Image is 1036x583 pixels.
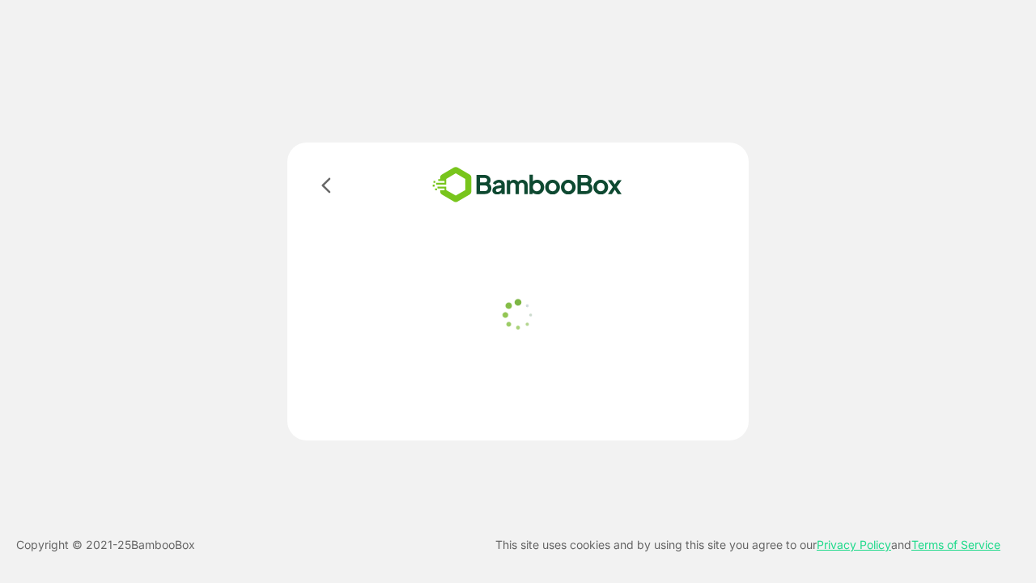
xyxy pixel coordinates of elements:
a: Privacy Policy [817,538,891,551]
img: loader [498,295,538,335]
img: bamboobox [409,162,646,208]
p: Copyright © 2021- 25 BambooBox [16,535,195,555]
p: This site uses cookies and by using this site you agree to our and [495,535,1000,555]
a: Terms of Service [911,538,1000,551]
